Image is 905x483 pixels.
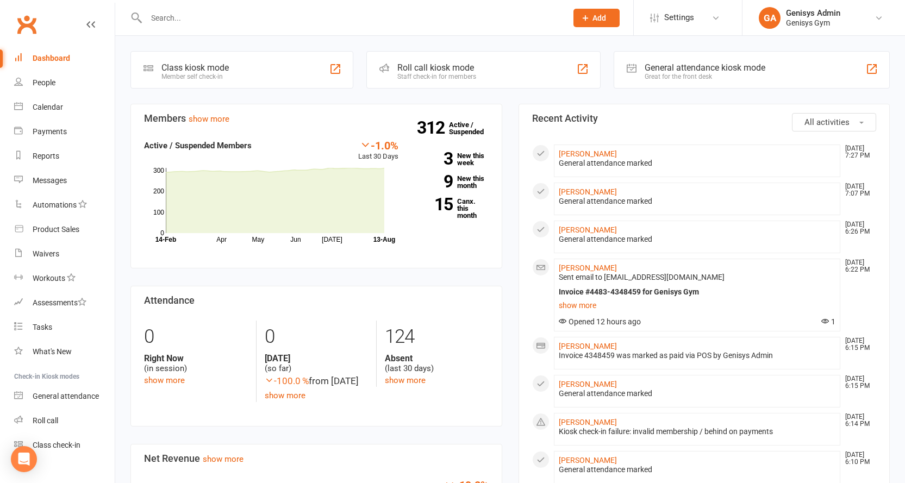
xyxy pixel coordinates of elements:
div: Class kiosk mode [161,62,229,73]
div: Automations [33,200,77,209]
time: [DATE] 7:07 PM [840,183,876,197]
time: [DATE] 6:14 PM [840,413,876,428]
div: Messages [33,176,67,185]
strong: Absent [385,353,488,363]
strong: 9 [415,173,453,190]
div: Genisys Admin [786,8,840,18]
time: [DATE] 6:26 PM [840,221,876,235]
a: [PERSON_NAME] [559,225,617,234]
a: Dashboard [14,46,115,71]
div: (last 30 days) [385,353,488,374]
div: Last 30 Days [358,139,398,162]
a: Roll call [14,409,115,433]
div: from [DATE] [265,374,368,388]
a: 3New this week [415,152,489,166]
a: [PERSON_NAME] [559,342,617,350]
a: show more [385,375,426,385]
div: Roll call kiosk mode [397,62,476,73]
a: Messages [14,168,115,193]
div: Great for the front desk [645,73,765,80]
div: Staff check-in for members [397,73,476,80]
div: Member self check-in [161,73,229,80]
a: show more [265,391,305,400]
div: Waivers [33,249,59,258]
span: Settings [664,5,694,30]
a: Workouts [14,266,115,291]
a: Calendar [14,95,115,120]
div: 0 [144,321,248,353]
div: Payments [33,127,67,136]
strong: Right Now [144,353,248,363]
div: What's New [33,347,72,356]
div: Class check-in [33,441,80,449]
div: 0 [265,321,368,353]
a: Class kiosk mode [14,433,115,457]
a: 9New this month [415,175,489,189]
time: [DATE] 6:22 PM [840,259,876,273]
a: [PERSON_NAME] [559,149,617,158]
a: show more [559,298,836,313]
a: [PERSON_NAME] [559,380,617,388]
div: Dashboard [33,54,70,62]
time: [DATE] 6:10 PM [840,451,876,466]
div: People [33,78,55,87]
div: GA [759,7,781,29]
a: [PERSON_NAME] [559,264,617,272]
strong: Active / Suspended Members [144,141,252,150]
a: [PERSON_NAME] [559,418,617,426]
strong: 312 [417,120,449,136]
span: Add [592,14,606,22]
h3: Attendance [144,295,489,306]
span: -100.0 % [265,375,309,386]
a: Clubworx [13,11,40,38]
time: [DATE] 7:27 PM [840,145,876,159]
strong: 15 [415,196,453,212]
div: Tasks [33,323,52,331]
div: General attendance marked [559,235,836,244]
span: All activities [804,117,850,127]
a: People [14,71,115,95]
div: Kiosk check-in failure: invalid membership / behind on payments [559,427,836,436]
a: Reports [14,144,115,168]
a: show more [203,454,244,464]
div: 124 [385,321,488,353]
a: Product Sales [14,217,115,242]
div: Roll call [33,416,58,425]
a: 15Canx. this month [415,198,489,219]
span: 1 [821,317,835,326]
strong: [DATE] [265,353,368,363]
span: Sent email to [EMAIL_ADDRESS][DOMAIN_NAME] [559,273,725,281]
span: Opened 12 hours ago [559,317,641,326]
h3: Members [144,113,489,124]
a: Assessments [14,291,115,315]
div: General attendance marked [559,465,836,474]
a: Tasks [14,315,115,340]
div: Invoice #4483-4348459 for Genisys Gym [559,287,836,297]
div: Assessments [33,298,86,307]
div: Product Sales [33,225,79,234]
a: 312Active / Suspended [449,113,497,143]
div: General attendance [33,392,99,400]
button: Add [573,9,620,27]
div: Invoice 4348459 was marked as paid via POS by Genisys Admin [559,351,836,360]
time: [DATE] 6:15 PM [840,375,876,390]
div: Open Intercom Messenger [11,446,37,472]
time: [DATE] 6:15 PM [840,337,876,352]
a: Payments [14,120,115,144]
a: Automations [14,193,115,217]
button: All activities [792,113,876,131]
div: (so far) [265,353,368,374]
div: General attendance marked [559,389,836,398]
h3: Net Revenue [144,453,489,464]
strong: 3 [415,150,453,167]
div: General attendance marked [559,197,836,206]
div: Genisys Gym [786,18,840,28]
a: [PERSON_NAME] [559,456,617,465]
div: -1.0% [358,139,398,151]
div: General attendance kiosk mode [645,62,765,73]
a: General attendance kiosk mode [14,384,115,409]
a: [PERSON_NAME] [559,187,617,196]
div: Calendar [33,103,63,111]
h3: Recent Activity [532,113,877,124]
div: Workouts [33,274,65,283]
